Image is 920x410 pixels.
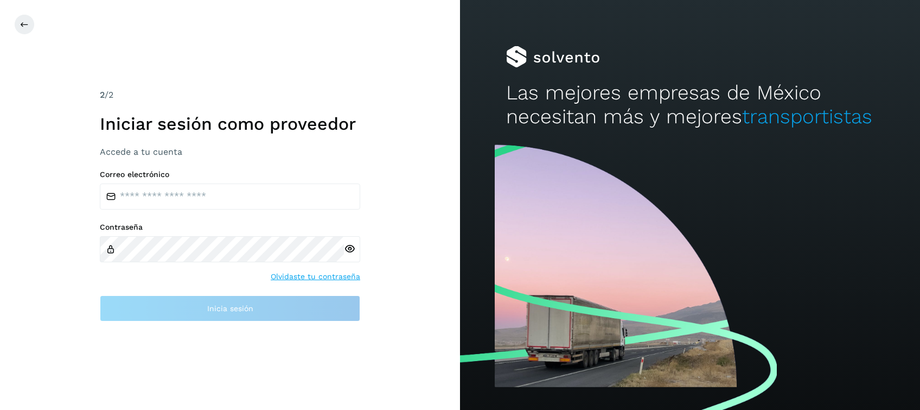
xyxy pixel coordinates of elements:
span: transportistas [742,105,872,128]
h3: Accede a tu cuenta [100,147,360,157]
label: Contraseña [100,223,360,232]
span: 2 [100,90,105,100]
h1: Iniciar sesión como proveedor [100,113,360,134]
button: Inicia sesión [100,295,360,321]
h2: Las mejores empresas de México necesitan más y mejores [506,81,874,129]
div: /2 [100,89,360,102]
label: Correo electrónico [100,170,360,179]
a: Olvidaste tu contraseña [271,271,360,282]
span: Inicia sesión [207,305,253,312]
